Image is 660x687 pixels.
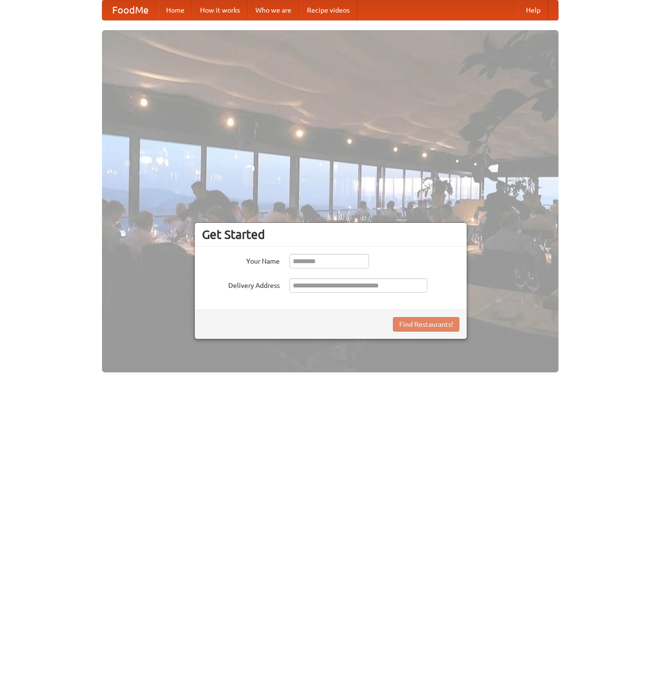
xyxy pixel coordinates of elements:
[248,0,299,20] a: Who we are
[192,0,248,20] a: How it works
[202,278,280,290] label: Delivery Address
[158,0,192,20] a: Home
[202,227,459,242] h3: Get Started
[202,254,280,266] label: Your Name
[102,0,158,20] a: FoodMe
[393,317,459,332] button: Find Restaurants!
[518,0,548,20] a: Help
[299,0,357,20] a: Recipe videos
